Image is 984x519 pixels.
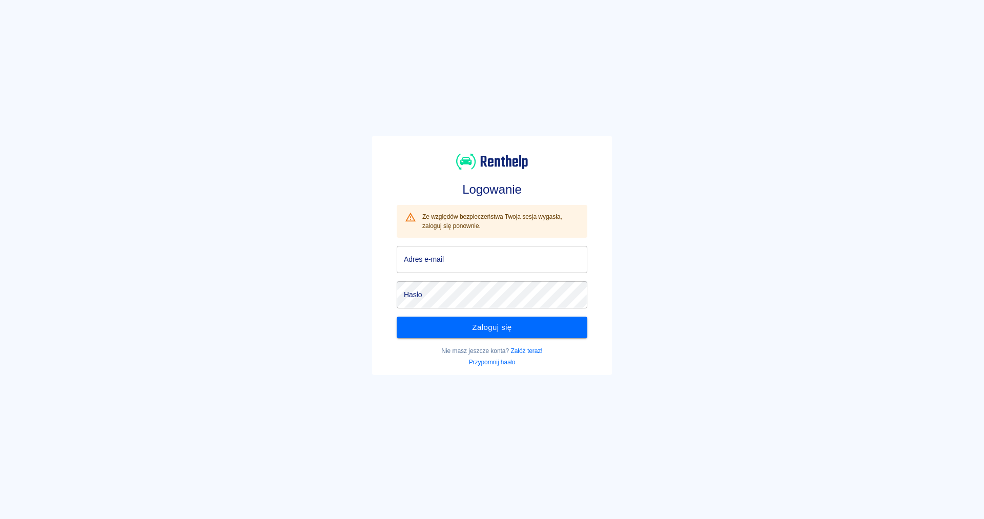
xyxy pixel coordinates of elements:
[397,317,587,338] button: Zaloguj się
[510,347,542,355] a: Załóż teraz!
[397,346,587,356] p: Nie masz jeszcze konta?
[456,152,528,171] img: Renthelp logo
[397,182,587,197] h3: Logowanie
[422,208,579,235] div: Ze względów bezpieczeństwa Twoja sesja wygasła, zaloguj się ponownie.
[469,359,516,366] a: Przypomnij hasło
